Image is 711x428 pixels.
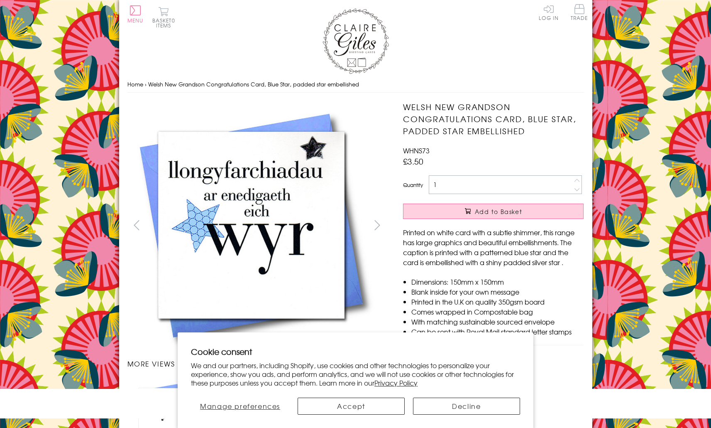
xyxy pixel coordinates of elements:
span: Trade [571,4,588,20]
li: Printed in the U.K on quality 350gsm board [411,297,584,307]
h2: Cookie consent [191,346,520,357]
a: Log In [539,4,559,20]
h3: More views [127,359,387,369]
a: Trade [571,4,588,22]
label: Quantity [403,181,423,189]
span: £3.50 [403,155,423,167]
button: Basket0 items [152,7,175,28]
li: Blank inside for your own message [411,287,584,297]
span: WHNS73 [403,145,430,155]
button: Decline [413,398,520,415]
span: Menu [127,17,144,24]
button: Manage preferences [191,398,289,415]
span: Manage preferences [200,401,280,411]
li: With matching sustainable sourced envelope [411,317,584,327]
a: Home [127,80,143,88]
button: Menu [127,5,144,23]
span: Add to Basket [475,207,522,216]
button: prev [127,216,146,234]
li: Dimensions: 150mm x 150mm [411,277,584,287]
p: Printed on white card with a subtle shimmer, this range has large graphics and beautiful embellis... [403,227,584,267]
li: Comes wrapped in Compostable bag [411,307,584,317]
span: 0 items [156,17,175,29]
p: We and our partners, including Shopify, use cookies and other technologies to personalize your ex... [191,361,520,387]
h1: Welsh New Grandson Congratulations Card, Blue Star, padded star embellished [403,101,584,137]
button: next [368,216,386,234]
img: Claire Giles Greetings Cards [323,8,389,74]
img: Welsh New Grandson Congratulations Card, Blue Star, padded star embellished [127,101,376,350]
span: › [145,80,147,88]
button: Add to Basket [403,204,584,219]
nav: breadcrumbs [127,76,584,93]
span: Welsh New Grandson Congratulations Card, Blue Star, padded star embellished [148,80,359,88]
li: Can be sent with Royal Mail standard letter stamps [411,327,584,337]
button: Accept [298,398,405,415]
a: Privacy Policy [374,378,418,388]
